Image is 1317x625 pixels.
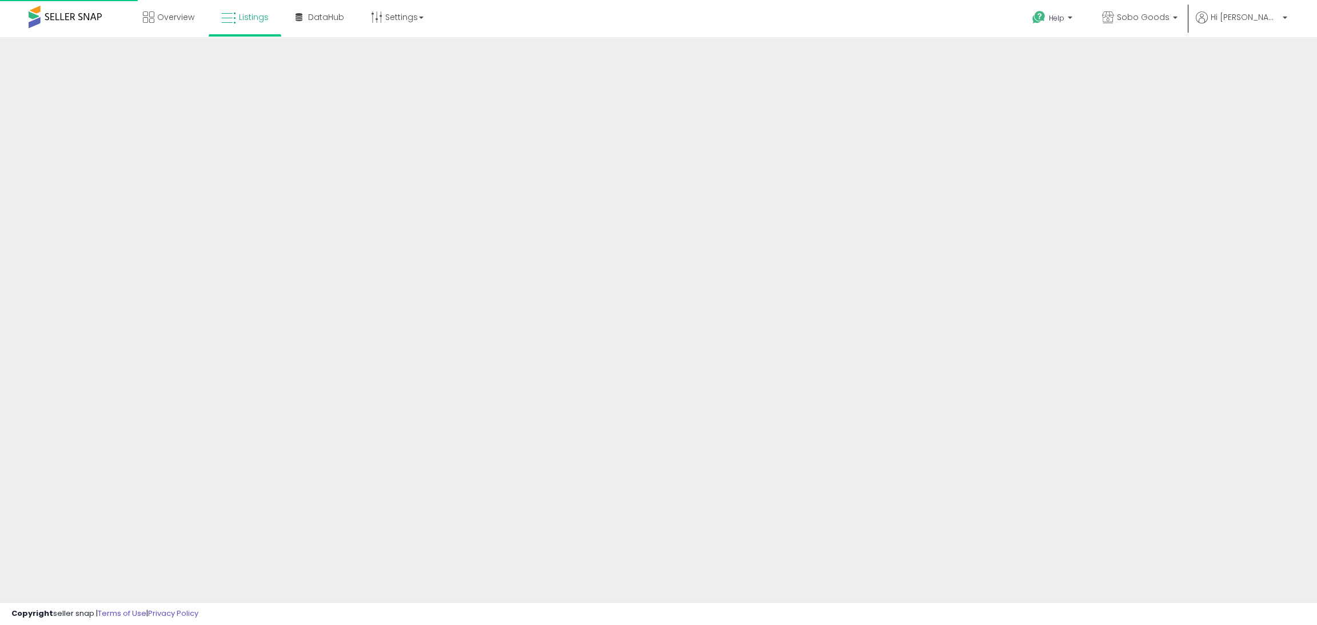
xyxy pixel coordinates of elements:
[1023,2,1084,37] a: Help
[1032,10,1046,25] i: Get Help
[157,11,194,23] span: Overview
[239,11,269,23] span: Listings
[308,11,344,23] span: DataHub
[1196,11,1287,37] a: Hi [PERSON_NAME]
[1049,13,1064,23] span: Help
[1211,11,1279,23] span: Hi [PERSON_NAME]
[1117,11,1170,23] span: Sobo Goods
